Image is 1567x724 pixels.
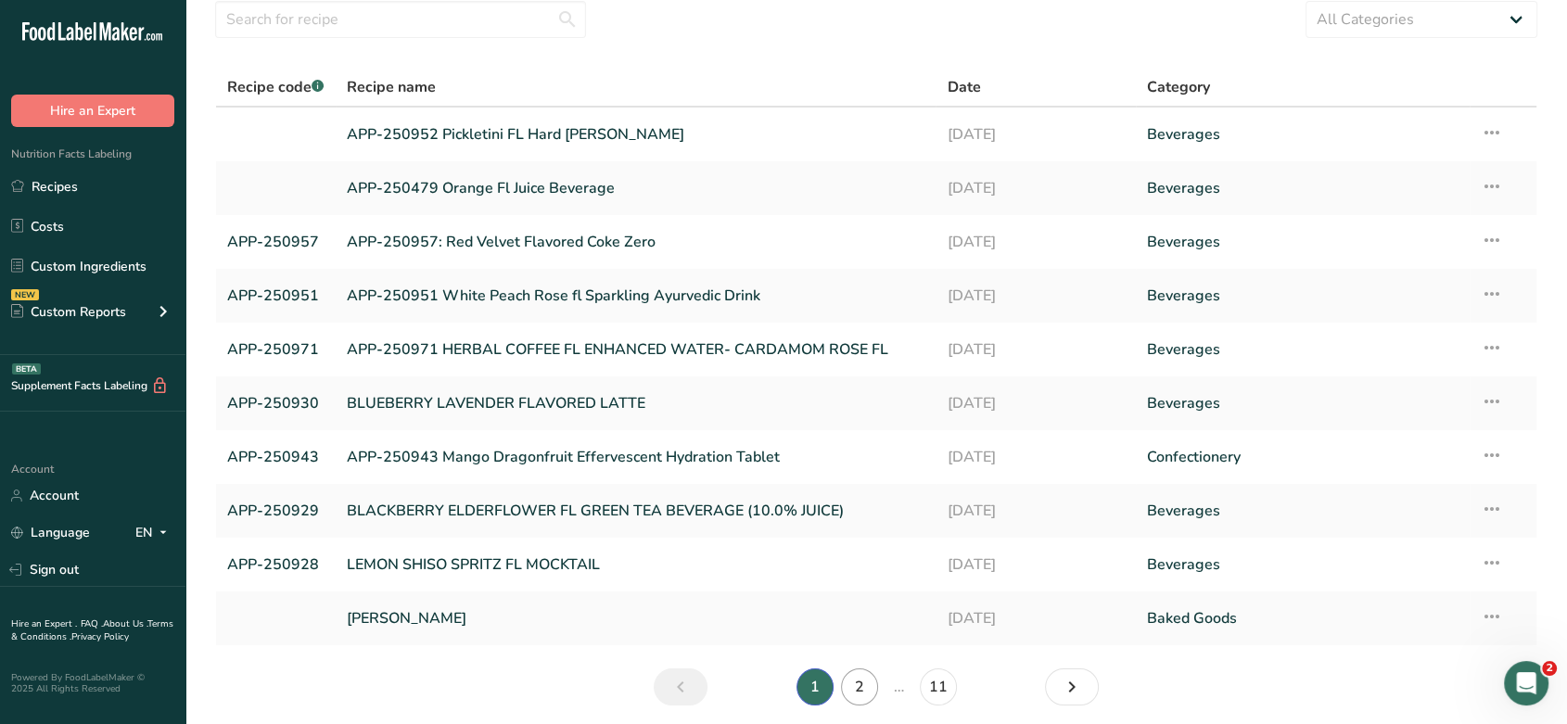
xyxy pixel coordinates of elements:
div: Custom Reports [11,302,126,322]
a: About Us . [103,617,147,630]
span: Category [1147,76,1210,98]
a: APP-250928 [227,545,325,584]
a: Beverages [1147,491,1459,530]
a: Privacy Policy [71,630,129,643]
a: FAQ . [81,617,103,630]
a: Confectionery [1147,438,1459,476]
div: EN [135,522,174,544]
a: Language [11,516,90,549]
a: [DATE] [947,276,1125,315]
a: APP-250943 [227,438,325,476]
a: Beverages [1147,545,1459,584]
div: Powered By FoodLabelMaker © 2025 All Rights Reserved [11,672,174,694]
a: BLUEBERRY LAVENDER FLAVORED LATTE [347,384,925,423]
a: Baked Goods [1147,599,1459,638]
a: APP-250951 White Peach Rose fl Sparkling Ayurvedic Drink [347,276,925,315]
a: [DATE] [947,438,1125,476]
a: APP-250951 [227,276,325,315]
a: Beverages [1147,169,1459,208]
a: APP-250957 [227,222,325,261]
span: Recipe code [227,77,324,97]
a: [DATE] [947,169,1125,208]
a: APP-250943 Mango Dragonfruit Effervescent Hydration Tablet [347,438,925,476]
a: Page 2. [841,668,878,705]
a: [PERSON_NAME] [347,599,925,638]
a: BLACKBERRY ELDERFLOWER FL GREEN TEA BEVERAGE (10.0% JUICE) [347,491,925,530]
input: Search for recipe [215,1,586,38]
a: Beverages [1147,330,1459,369]
a: APP-250957: Red Velvet Flavored Coke Zero [347,222,925,261]
div: NEW [11,289,39,300]
a: APP-250930 [227,384,325,423]
a: [DATE] [947,115,1125,154]
span: 2 [1542,661,1557,676]
a: APP-250971 [227,330,325,369]
div: BETA [12,363,41,375]
a: Page 11. [920,668,957,705]
a: Hire an Expert . [11,617,77,630]
a: [DATE] [947,222,1125,261]
a: Terms & Conditions . [11,617,173,643]
a: [DATE] [947,330,1125,369]
a: Beverages [1147,115,1459,154]
a: APP-250929 [227,491,325,530]
a: Previous page [654,668,707,705]
a: Beverages [1147,276,1459,315]
iframe: Intercom live chat [1504,661,1548,705]
a: Next page [1045,668,1099,705]
a: [DATE] [947,491,1125,530]
a: [DATE] [947,384,1125,423]
span: Recipe name [347,76,436,98]
a: Beverages [1147,222,1459,261]
button: Hire an Expert [11,95,174,127]
a: [DATE] [947,599,1125,638]
a: LEMON SHISO SPRITZ FL MOCKTAIL [347,545,925,584]
a: [DATE] [947,545,1125,584]
span: Date [947,76,980,98]
a: APP-250952 Pickletini FL Hard [PERSON_NAME] [347,115,925,154]
a: APP-250971 HERBAL COFFEE FL ENHANCED WATER- CARDAMOM ROSE FL [347,330,925,369]
a: Beverages [1147,384,1459,423]
a: APP-250479 Orange Fl Juice Beverage [347,169,925,208]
